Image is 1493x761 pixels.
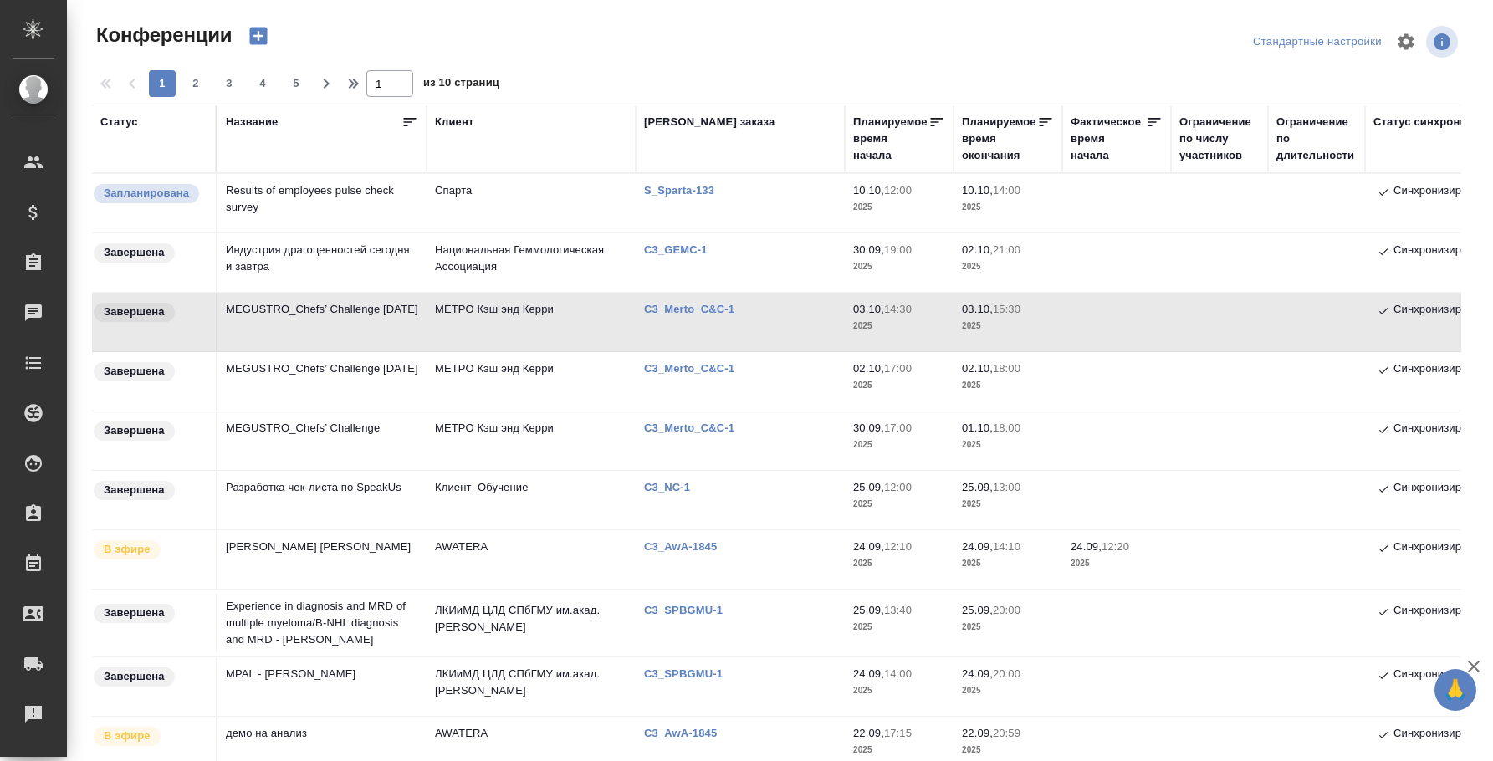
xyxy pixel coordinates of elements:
[644,604,735,616] a: C3_SPBGMU-1
[884,184,912,197] p: 12:00
[427,530,636,589] td: AWATERA
[884,362,912,375] p: 17:00
[1071,114,1146,164] div: Фактическое время начала
[217,471,427,529] td: Разработка чек-листа по SpeakUs
[92,22,232,49] span: Конференции
[962,421,993,434] p: 01.10,
[993,303,1020,315] p: 15:30
[853,540,884,553] p: 24.09,
[1393,666,1491,686] p: Синхронизировано
[853,727,884,739] p: 22.09,
[249,70,276,97] button: 4
[423,73,499,97] span: из 10 страниц
[104,541,151,558] p: В эфире
[962,667,993,680] p: 24.09,
[1393,602,1491,622] p: Синхронизировано
[1393,539,1491,559] p: Синхронизировано
[644,303,747,315] a: C3_Merto_C&C-1
[993,727,1020,739] p: 20:59
[1393,182,1491,202] p: Синхронизировано
[435,114,473,130] div: Клиент
[1393,242,1491,262] p: Синхронизировано
[104,363,165,380] p: Завершена
[853,362,884,375] p: 02.10,
[104,728,151,744] p: В эфире
[104,244,165,261] p: Завершена
[962,727,993,739] p: 22.09,
[853,114,928,164] div: Планируемое время начала
[962,619,1054,636] p: 2025
[884,481,912,493] p: 12:00
[644,421,747,434] a: C3_Merto_C&C-1
[104,668,165,685] p: Завершена
[962,481,993,493] p: 25.09,
[993,243,1020,256] p: 21:00
[962,362,993,375] p: 02.10,
[644,667,735,680] p: C3_SPBGMU-1
[644,540,729,553] a: C3_AwA-1845
[217,590,427,656] td: Experience in diagnosis and MRD of multiple myeloma/В-NHL diagnosis and MRD - [PERSON_NAME]
[1393,420,1491,440] p: Синхронизировано
[249,75,276,92] span: 4
[644,727,729,739] p: C3_AwA-1845
[216,75,243,92] span: 3
[962,243,993,256] p: 02.10,
[1426,26,1461,58] span: Посмотреть информацию
[853,199,945,216] p: 2025
[217,530,427,589] td: [PERSON_NAME] [PERSON_NAME]
[427,657,636,716] td: ЛКИиМД ЦЛД СПбГМУ им.акад. [PERSON_NAME]
[962,303,993,315] p: 03.10,
[217,657,427,716] td: MPAL - [PERSON_NAME]
[853,682,945,699] p: 2025
[1393,360,1491,380] p: Синхронизировано
[427,352,636,411] td: МЕТРО Кэш энд Керри
[1434,669,1476,711] button: 🙏
[884,243,912,256] p: 19:00
[1386,22,1426,62] span: Настроить таблицу
[100,114,138,130] div: Статус
[853,555,945,572] p: 2025
[962,184,993,197] p: 10.10,
[853,496,945,513] p: 2025
[884,667,912,680] p: 14:00
[853,184,884,197] p: 10.10,
[993,604,1020,616] p: 20:00
[182,75,209,92] span: 2
[884,727,912,739] p: 17:15
[962,258,1054,275] p: 2025
[853,303,884,315] p: 03.10,
[217,293,427,351] td: MEGUSTRO_Chefs’ Challenge [DATE]
[217,352,427,411] td: MEGUSTRO_Chefs’ Challenge [DATE]
[962,682,1054,699] p: 2025
[853,318,945,335] p: 2025
[644,114,775,130] div: [PERSON_NAME] заказа
[644,481,703,493] a: C3_NC-1
[644,243,720,256] a: C3_GEMC-1
[993,481,1020,493] p: 13:00
[993,667,1020,680] p: 20:00
[884,421,912,434] p: 17:00
[427,411,636,470] td: МЕТРО Кэш энд Керри
[644,362,747,375] p: C3_Merto_C&C-1
[104,605,165,621] p: Завершена
[104,304,165,320] p: Завершена
[644,184,727,197] a: S_Sparta-133
[853,421,884,434] p: 30.09,
[427,174,636,232] td: Спарта
[1393,479,1491,499] p: Синхронизировано
[427,594,636,652] td: ЛКИиМД ЦЛД СПбГМУ им.акад. [PERSON_NAME]
[1071,555,1163,572] p: 2025
[962,377,1054,394] p: 2025
[217,411,427,470] td: MEGUSTRO_Chefs’ Challenge
[238,22,279,50] button: Создать
[182,70,209,97] button: 2
[962,199,1054,216] p: 2025
[104,482,165,498] p: Завершена
[283,70,309,97] button: 5
[226,114,278,130] div: Название
[853,377,945,394] p: 2025
[962,114,1037,164] div: Планируемое время окончания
